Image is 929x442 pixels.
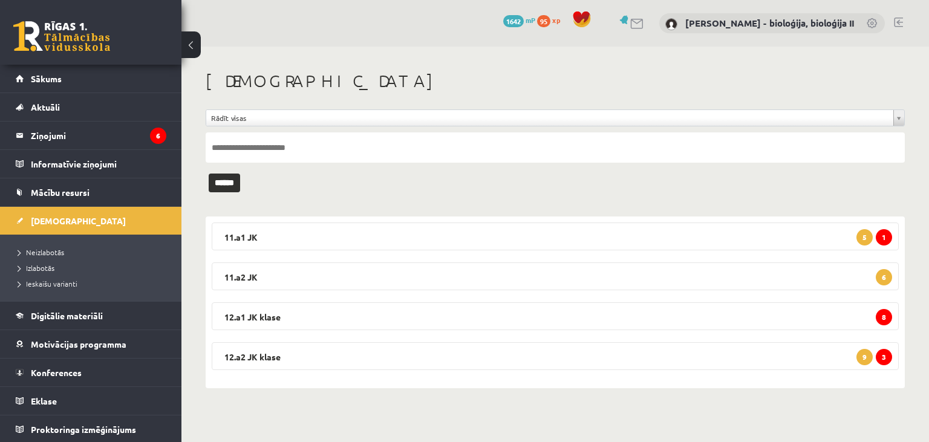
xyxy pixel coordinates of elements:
[16,302,166,330] a: Digitālie materiāli
[16,207,166,235] a: [DEMOGRAPHIC_DATA]
[685,17,854,29] a: [PERSON_NAME] - bioloģija, bioloģija II
[16,359,166,386] a: Konferences
[206,71,905,91] h1: [DEMOGRAPHIC_DATA]
[16,65,166,93] a: Sākums
[16,387,166,415] a: Eklase
[665,18,677,30] img: Elza Saulīte - bioloģija, bioloģija II
[18,247,64,257] span: Neizlabotās
[537,15,550,27] span: 95
[31,122,166,149] legend: Ziņojumi
[212,223,899,250] legend: 11.a1 JK
[31,73,62,84] span: Sākums
[13,21,110,51] a: Rīgas 1. Tālmācības vidusskola
[876,269,892,285] span: 6
[876,349,892,365] span: 3
[212,262,899,290] legend: 11.a2 JK
[18,262,169,273] a: Izlabotās
[16,93,166,121] a: Aktuāli
[16,122,166,149] a: Ziņojumi6
[18,278,169,289] a: Ieskaišu varianti
[526,15,535,25] span: mP
[552,15,560,25] span: xp
[150,128,166,144] i: 6
[31,424,136,435] span: Proktoringa izmēģinājums
[18,247,169,258] a: Neizlabotās
[876,309,892,325] span: 8
[212,342,899,370] legend: 12.a2 JK klase
[503,15,524,27] span: 1642
[31,102,60,112] span: Aktuāli
[856,349,873,365] span: 9
[856,229,873,245] span: 5
[16,330,166,358] a: Motivācijas programma
[212,302,899,330] legend: 12.a1 JK klase
[206,110,904,126] a: Rādīt visas
[31,187,90,198] span: Mācību resursi
[16,150,166,178] a: Informatīvie ziņojumi
[31,339,126,349] span: Motivācijas programma
[31,367,82,378] span: Konferences
[31,395,57,406] span: Eklase
[537,15,566,25] a: 95 xp
[31,215,126,226] span: [DEMOGRAPHIC_DATA]
[18,279,77,288] span: Ieskaišu varianti
[503,15,535,25] a: 1642 mP
[31,150,166,178] legend: Informatīvie ziņojumi
[876,229,892,245] span: 1
[18,263,54,273] span: Izlabotās
[31,310,103,321] span: Digitālie materiāli
[211,110,888,126] span: Rādīt visas
[16,178,166,206] a: Mācību resursi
